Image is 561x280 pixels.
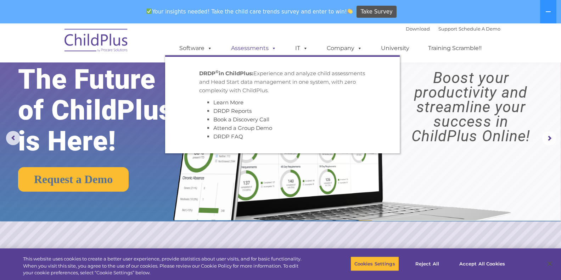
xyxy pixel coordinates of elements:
rs-layer: The Future of ChildPlus is Here! [18,64,197,157]
a: Training Scramble!! [421,41,489,55]
a: Support [438,26,457,32]
button: Reject All [405,256,449,271]
a: Software [172,41,219,55]
button: Close [542,256,557,271]
a: Schedule A Demo [459,26,500,32]
span: Your insights needed! Take the child care trends survey and enter to win! [144,5,356,18]
a: Attend a Group Demo [213,125,272,131]
sup: © [215,69,219,74]
p: Experience and analyze child assessments and Head Start data management in one system, with zero ... [199,69,366,95]
strong: DRDP in ChildPlus: [199,70,253,77]
a: Company [320,41,369,55]
a: University [374,41,416,55]
a: Book a Discovery Call [213,116,269,123]
span: Phone number [99,76,129,81]
a: Learn More [213,99,243,106]
button: Accept All Cookies [455,256,509,271]
img: ChildPlus by Procare Solutions [61,24,132,59]
a: Download [406,26,430,32]
a: IT [288,41,315,55]
img: ✅ [146,9,152,14]
a: Assessments [224,41,284,55]
a: DRDP Reports [213,108,252,114]
button: Cookies Settings [350,256,399,271]
a: Request a Demo [18,167,129,192]
div: This website uses cookies to create a better user experience, provide statistics about user visit... [23,256,309,276]
img: 👏 [347,9,353,14]
a: DRDP FAQ [213,133,243,140]
a: Take Survey [357,6,397,18]
rs-layer: Boost your productivity and streamline your success in ChildPlus Online! [388,71,554,143]
font: | [406,26,500,32]
span: Take Survey [361,6,393,18]
span: Last name [99,47,120,52]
